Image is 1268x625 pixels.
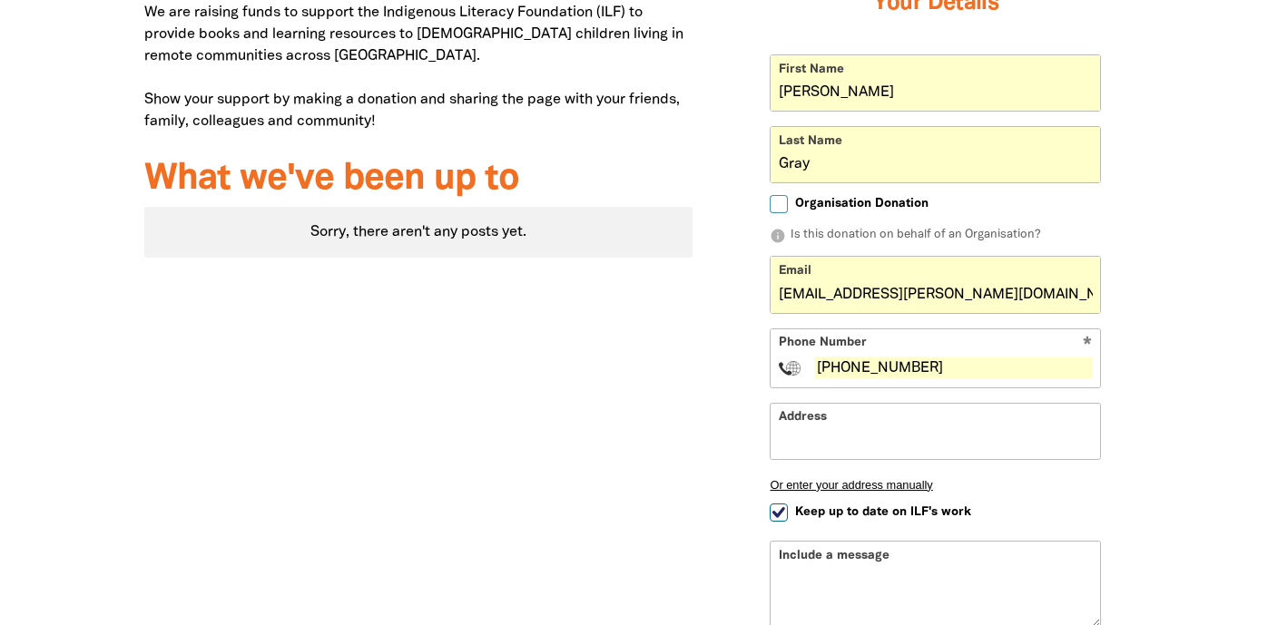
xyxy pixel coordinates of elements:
[1083,337,1092,354] i: Required
[144,207,693,258] div: Sorry, there aren't any posts yet.
[795,195,929,212] span: Organisation Donation
[770,503,788,522] input: Keep up to date on ILF's work
[795,503,971,521] span: Keep up to date on ILF's work
[770,478,1101,492] button: Or enter your address manually
[770,227,1101,245] p: Is this donation on behalf of an Organisation?
[770,195,788,213] input: Organisation Donation
[144,2,693,132] p: We are raising funds to support the Indigenous Literacy Foundation (ILF) to provide books and lea...
[144,207,693,258] div: Paginated content
[770,228,786,244] i: info
[144,160,693,200] h3: What we've been up to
